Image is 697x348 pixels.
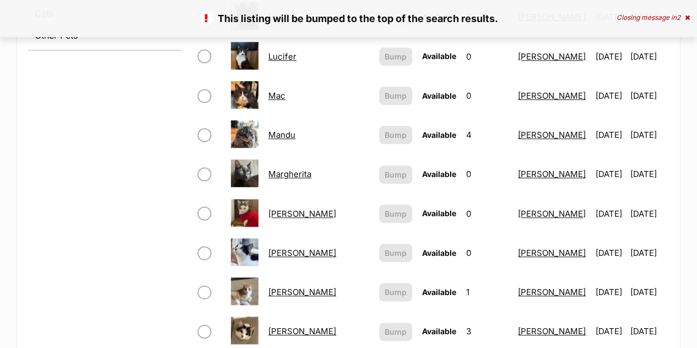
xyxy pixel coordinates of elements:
[385,90,407,101] span: Bump
[591,195,629,233] td: [DATE]
[385,129,407,141] span: Bump
[630,116,668,154] td: [DATE]
[518,326,586,336] a: [PERSON_NAME]
[422,208,456,218] span: Available
[617,14,690,22] div: Closing message in
[379,87,412,105] button: Bump
[379,323,412,341] button: Bump
[268,130,295,140] a: Mandu
[268,51,296,62] a: Lucifer
[462,38,512,76] td: 0
[518,90,586,101] a: [PERSON_NAME]
[630,155,668,193] td: [DATE]
[268,326,336,336] a: [PERSON_NAME]
[422,287,456,297] span: Available
[462,234,512,272] td: 0
[630,77,668,115] td: [DATE]
[462,116,512,154] td: 4
[630,234,668,272] td: [DATE]
[518,287,586,297] a: [PERSON_NAME]
[591,77,629,115] td: [DATE]
[268,169,311,179] a: Margherita
[591,38,629,76] td: [DATE]
[379,205,412,223] button: Bump
[385,51,407,62] span: Bump
[630,195,668,233] td: [DATE]
[422,130,456,140] span: Available
[422,326,456,336] span: Available
[591,234,629,272] td: [DATE]
[462,273,512,311] td: 1
[385,247,407,259] span: Bump
[462,77,512,115] td: 0
[379,126,412,144] button: Bump
[268,90,285,101] a: Mac
[379,283,412,301] button: Bump
[268,287,336,297] a: [PERSON_NAME]
[422,51,456,61] span: Available
[422,169,456,179] span: Available
[385,208,407,219] span: Bump
[462,155,512,193] td: 0
[518,169,586,179] a: [PERSON_NAME]
[677,13,680,22] span: 2
[379,244,412,262] button: Bump
[422,91,456,100] span: Available
[11,11,686,26] p: This listing will be bumped to the top of the search results.
[591,273,629,311] td: [DATE]
[518,248,586,258] a: [PERSON_NAME]
[462,195,512,233] td: 0
[385,286,407,298] span: Bump
[268,208,336,219] a: [PERSON_NAME]
[591,155,629,193] td: [DATE]
[385,326,407,338] span: Bump
[630,38,668,76] td: [DATE]
[518,130,586,140] a: [PERSON_NAME]
[379,47,412,66] button: Bump
[268,248,336,258] a: [PERSON_NAME]
[379,165,412,184] button: Bump
[385,169,407,180] span: Bump
[422,248,456,258] span: Available
[518,208,586,219] a: [PERSON_NAME]
[630,273,668,311] td: [DATE]
[591,116,629,154] td: [DATE]
[518,51,586,62] a: [PERSON_NAME]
